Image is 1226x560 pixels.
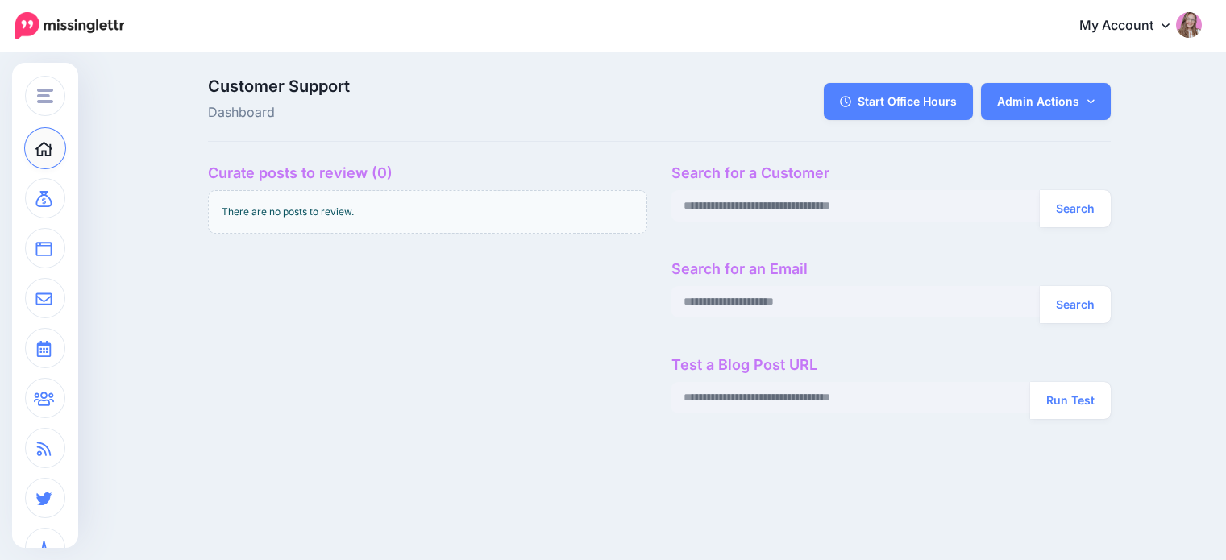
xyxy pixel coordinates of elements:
img: menu.png [37,89,53,103]
h4: Test a Blog Post URL [671,356,1111,374]
h4: Search for an Email [671,260,1111,278]
button: Search [1040,286,1111,323]
h4: Search for a Customer [671,164,1111,182]
h4: Curate posts to review (0) [208,164,647,182]
span: Customer Support [208,78,802,94]
img: Missinglettr [15,12,124,39]
span: Dashboard [208,102,802,123]
div: There are no posts to review. [208,190,647,234]
button: Run Test [1030,382,1111,419]
button: Search [1040,190,1111,227]
a: Start Office Hours [824,83,973,120]
a: My Account [1063,6,1202,46]
a: Admin Actions [981,83,1111,120]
